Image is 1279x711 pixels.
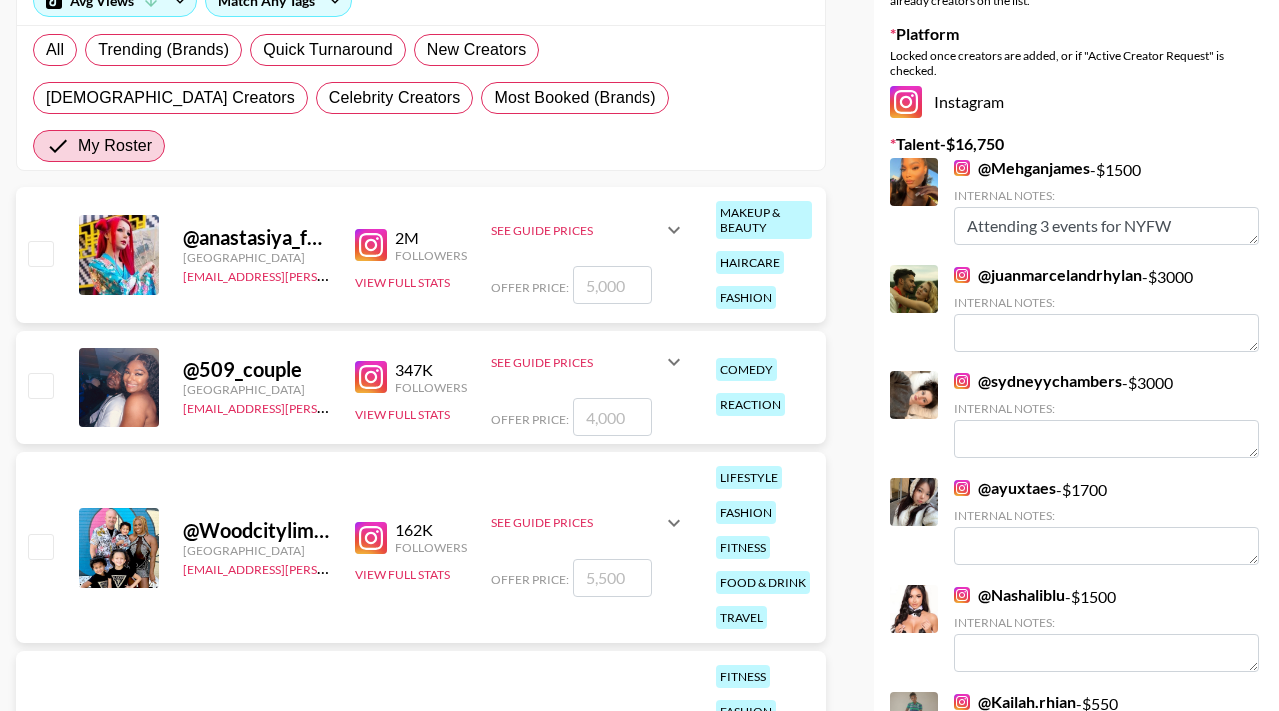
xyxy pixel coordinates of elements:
[954,587,970,603] img: Instagram
[954,585,1259,672] div: - $ 1500
[954,267,970,283] img: Instagram
[954,265,1259,352] div: - $ 3000
[355,275,450,290] button: View Full Stats
[954,158,1090,178] a: @Mehganjames
[183,397,479,416] a: [EMAIL_ADDRESS][PERSON_NAME][DOMAIN_NAME]
[355,229,387,261] img: Instagram
[716,286,776,309] div: fashion
[491,280,569,295] span: Offer Price:
[183,518,331,543] div: @ Woodcitylimits
[329,86,461,110] span: Celebrity Creators
[954,295,1259,310] div: Internal Notes:
[491,355,662,370] div: See Guide Prices
[491,515,662,530] div: See Guide Prices
[78,134,152,158] span: My Roster
[890,48,1263,78] div: Locked once creators are added, or if "Active Creator Request" is checked.
[183,357,331,382] div: @ 509_couple
[355,522,387,554] img: Instagram
[491,499,686,547] div: See Guide Prices
[890,86,1263,118] div: Instagram
[954,401,1259,416] div: Internal Notes:
[716,536,770,559] div: fitness
[954,615,1259,630] div: Internal Notes:
[46,38,64,62] span: All
[263,38,393,62] span: Quick Turnaround
[395,520,467,540] div: 162K
[954,160,970,176] img: Instagram
[395,380,467,395] div: Followers
[716,665,770,688] div: fitness
[395,540,467,555] div: Followers
[183,558,479,577] a: [EMAIL_ADDRESS][PERSON_NAME][DOMAIN_NAME]
[491,206,686,254] div: See Guide Prices
[890,86,922,118] img: Instagram
[716,201,812,239] div: makeup & beauty
[395,228,467,248] div: 2M
[573,398,652,436] input: 4,000
[491,412,569,427] span: Offer Price:
[491,223,662,238] div: See Guide Prices
[573,266,652,304] input: 5,000
[890,24,1263,44] label: Platform
[954,585,1065,605] a: @Nashaliblu
[491,572,569,587] span: Offer Price:
[954,478,1259,565] div: - $ 1700
[183,225,331,250] div: @ anastasiya_fukkacumi
[716,466,782,489] div: lifestyle
[954,508,1259,523] div: Internal Notes:
[716,393,785,416] div: reaction
[355,361,387,393] img: Instagram
[716,606,767,629] div: travel
[954,371,1259,458] div: - $ 3000
[954,480,970,496] img: Instagram
[491,339,686,386] div: See Guide Prices
[716,571,810,594] div: food & drink
[183,543,331,558] div: [GEOGRAPHIC_DATA]
[355,567,450,582] button: View Full Stats
[427,38,527,62] span: New Creators
[395,248,467,263] div: Followers
[494,86,655,110] span: Most Booked (Brands)
[954,371,1122,391] a: @sydneyychambers
[954,207,1259,245] textarea: Attending 3 events for NYFW
[46,86,295,110] span: [DEMOGRAPHIC_DATA] Creators
[183,250,331,265] div: [GEOGRAPHIC_DATA]
[183,265,479,284] a: [EMAIL_ADDRESS][PERSON_NAME][DOMAIN_NAME]
[954,694,970,710] img: Instagram
[573,559,652,597] input: 5,500
[98,38,229,62] span: Trending (Brands)
[954,265,1142,285] a: @juanmarcelandrhylan
[954,158,1259,245] div: - $ 1500
[183,382,331,397] div: [GEOGRAPHIC_DATA]
[716,501,776,524] div: fashion
[716,358,777,381] div: comedy
[355,407,450,422] button: View Full Stats
[890,134,1263,154] label: Talent - $ 16,750
[716,251,784,274] div: haircare
[954,478,1056,498] a: @ayuxtaes
[954,373,970,389] img: Instagram
[395,360,467,380] div: 347K
[954,188,1259,203] div: Internal Notes:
